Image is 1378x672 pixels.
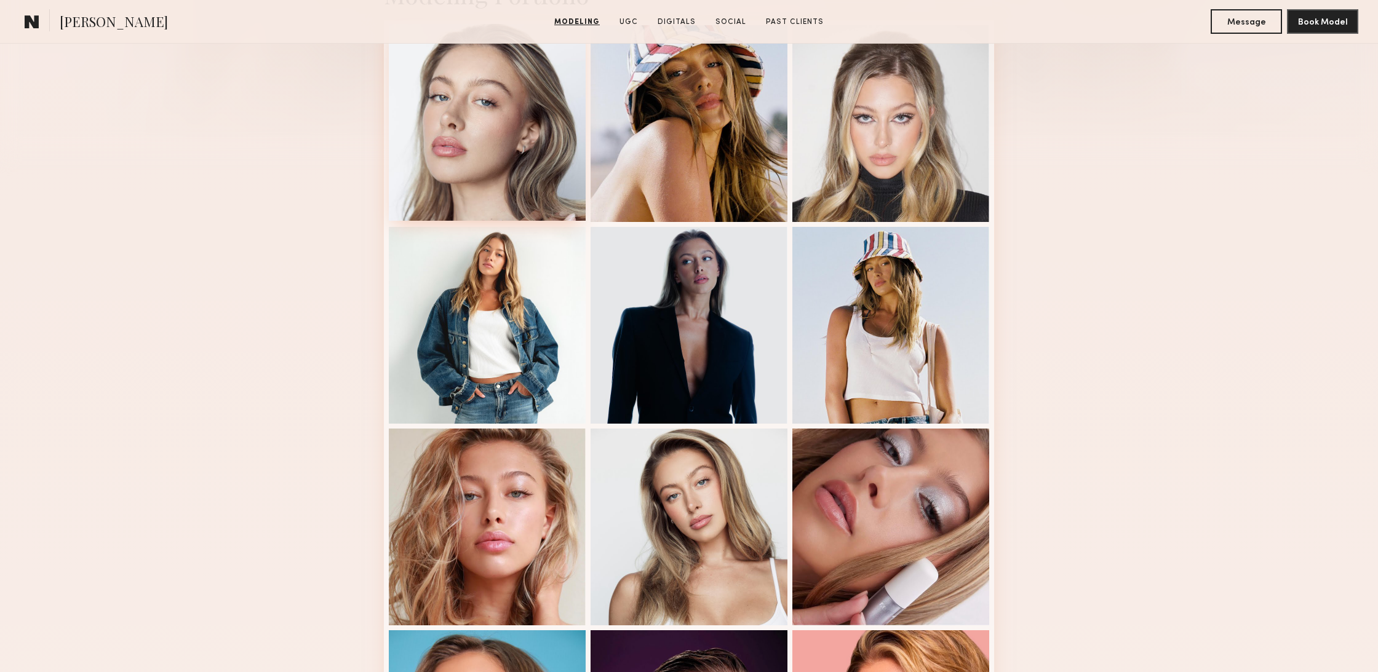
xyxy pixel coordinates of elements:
button: Book Model [1287,9,1358,34]
a: Book Model [1287,16,1358,26]
a: Digitals [653,17,701,28]
a: Modeling [549,17,605,28]
a: Social [711,17,751,28]
a: UGC [615,17,643,28]
span: [PERSON_NAME] [60,12,168,34]
a: Past Clients [761,17,829,28]
button: Message [1211,9,1282,34]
